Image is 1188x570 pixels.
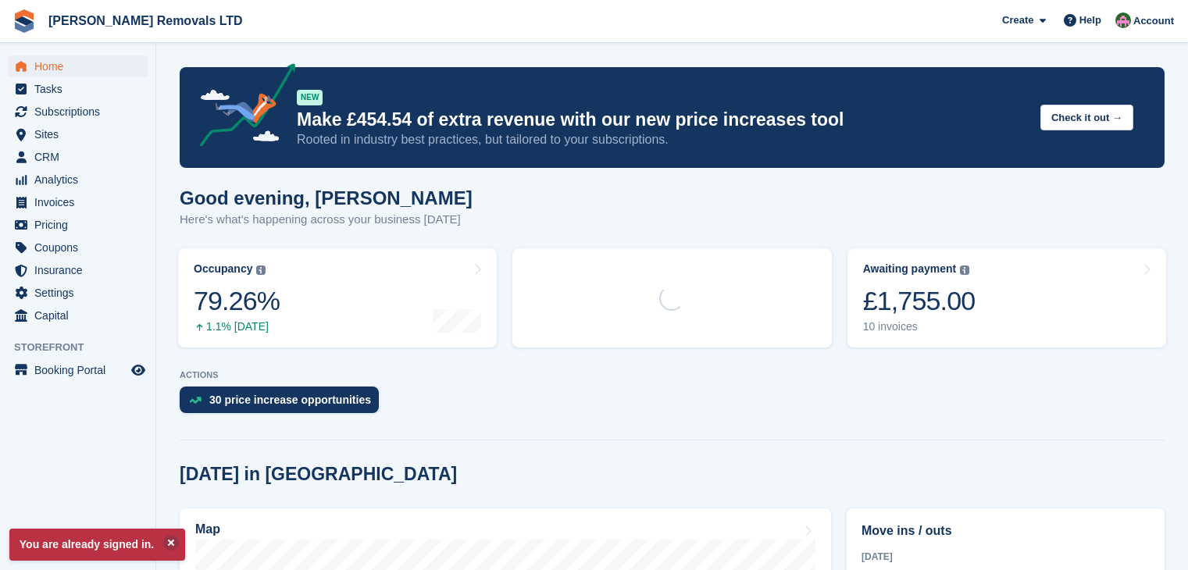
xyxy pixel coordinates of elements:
[34,259,128,281] span: Insurance
[8,259,148,281] a: menu
[180,387,387,421] a: 30 price increase opportunities
[960,265,969,275] img: icon-info-grey-7440780725fd019a000dd9b08b2336e03edf1995a4989e88bcd33f0948082b44.svg
[8,237,148,258] a: menu
[209,394,371,406] div: 30 price increase opportunities
[8,191,148,213] a: menu
[8,305,148,326] a: menu
[34,146,128,168] span: CRM
[297,109,1028,131] p: Make £454.54 of extra revenue with our new price increases tool
[297,131,1028,148] p: Rooted in industry best practices, but tailored to your subscriptions.
[34,101,128,123] span: Subscriptions
[8,282,148,304] a: menu
[195,522,220,536] h2: Map
[862,550,1150,564] div: [DATE]
[34,191,128,213] span: Invoices
[194,285,280,317] div: 79.26%
[8,169,148,191] a: menu
[189,397,202,404] img: price_increase_opportunities-93ffe204e8149a01c8c9dc8f82e8f89637d9d84a8eef4429ea346261dce0b2c0.svg
[8,214,148,236] a: menu
[14,340,155,355] span: Storefront
[863,320,976,333] div: 10 invoices
[34,237,128,258] span: Coupons
[847,248,1166,347] a: Awaiting payment £1,755.00 10 invoices
[180,370,1165,380] p: ACTIONS
[9,529,185,561] p: You are already signed in.
[1040,105,1133,130] button: Check it out →
[1002,12,1033,28] span: Create
[187,63,296,152] img: price-adjustments-announcement-icon-8257ccfd72463d97f412b2fc003d46551f7dbcb40ab6d574587a9cd5c0d94...
[863,262,957,276] div: Awaiting payment
[194,320,280,333] div: 1.1% [DATE]
[34,305,128,326] span: Capital
[8,359,148,381] a: menu
[12,9,36,33] img: stora-icon-8386f47178a22dfd0bd8f6a31ec36ba5ce8667c1dd55bd0f319d3a0aa187defe.svg
[180,464,457,485] h2: [DATE] in [GEOGRAPHIC_DATA]
[180,211,473,229] p: Here's what's happening across your business [DATE]
[8,123,148,145] a: menu
[34,169,128,191] span: Analytics
[863,285,976,317] div: £1,755.00
[194,262,252,276] div: Occupancy
[178,248,497,347] a: Occupancy 79.26% 1.1% [DATE]
[8,101,148,123] a: menu
[129,361,148,379] a: Preview store
[8,146,148,168] a: menu
[34,55,128,77] span: Home
[1133,13,1174,29] span: Account
[8,55,148,77] a: menu
[34,359,128,381] span: Booking Portal
[8,78,148,100] a: menu
[34,282,128,304] span: Settings
[297,90,323,105] div: NEW
[1115,12,1131,28] img: Paul Withers
[34,78,128,100] span: Tasks
[34,214,128,236] span: Pricing
[256,265,266,275] img: icon-info-grey-7440780725fd019a000dd9b08b2336e03edf1995a4989e88bcd33f0948082b44.svg
[180,187,473,208] h1: Good evening, [PERSON_NAME]
[862,522,1150,540] h2: Move ins / outs
[34,123,128,145] span: Sites
[42,8,249,34] a: [PERSON_NAME] Removals LTD
[1079,12,1101,28] span: Help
